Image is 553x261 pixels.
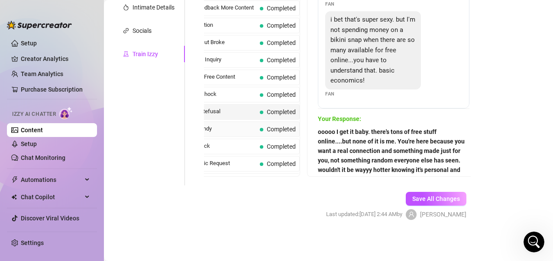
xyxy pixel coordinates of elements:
[175,124,256,133] span: Feeling Spendy
[21,239,44,246] a: Settings
[21,52,90,66] a: Creator Analytics
[325,90,335,98] span: Fan
[21,215,79,222] a: Discover Viral Videos
[267,22,296,29] span: Completed
[21,40,37,47] a: Setup
[7,21,72,29] img: logo-BBDzfeDw.svg
[524,232,544,252] iframe: Intercom live chat
[21,70,63,77] a: Team Analytics
[9,116,165,162] div: Recent messageProfile image for GiselleI guess I need an explanation of what do these levels mean...
[267,5,296,12] span: Completed
[318,128,465,183] strong: ooooo I get it baby. there's tons of free stuff online....but none of it is me. You're here becau...
[420,210,466,219] span: [PERSON_NAME]
[267,57,296,64] span: Completed
[18,137,35,154] img: Profile image for Giselle
[175,90,256,99] span: Sets Price Shock
[408,211,414,217] span: user
[143,203,160,209] span: News
[126,14,143,31] div: Profile image for Nir
[9,129,164,161] div: Profile image for GiselleI guess I need an explanation of what do these levels mean. what's exclu...
[267,143,296,150] span: Completed
[175,38,256,47] span: Interested But Broke
[21,86,83,93] a: Purchase Subscription
[267,74,296,81] span: Completed
[149,14,165,29] div: Close
[326,210,402,219] span: Last updated: [DATE] 2:44 AM by
[21,154,65,161] a: Chat Monitoring
[61,145,85,154] div: • 7h ago
[175,73,256,81] span: Demanding Free Content
[109,14,126,31] img: Profile image for Giselle
[50,203,80,209] span: Messages
[12,110,56,118] span: Izzy AI Chatter
[175,142,256,150] span: Arousal Check
[21,127,43,134] a: Content
[325,0,335,8] span: Fan
[18,124,155,133] div: Recent message
[267,108,296,115] span: Completed
[21,140,37,147] a: Setup
[87,181,130,216] button: Help
[175,3,256,12] span: Positive Feedback More Content
[123,28,129,34] span: link
[130,181,173,216] button: News
[101,203,115,209] span: Help
[93,14,110,31] img: Profile image for Ella
[21,173,82,187] span: Automations
[133,3,175,12] div: Intimate Details
[39,145,59,154] div: Giselle
[11,176,18,183] span: thunderbolt
[123,51,129,57] span: experiment
[17,91,156,105] p: How can we help?
[267,160,296,167] span: Completed
[318,115,361,122] strong: Your Response:
[267,39,296,46] span: Completed
[123,4,129,10] span: fire
[267,126,296,133] span: Completed
[175,21,256,29] span: Broke Rejection
[175,159,256,168] span: First Time Pic Request
[17,61,156,91] p: Hi [PERSON_NAME] 👋
[133,49,158,59] div: Train Izzy
[43,181,87,216] button: Messages
[406,192,466,206] button: Save All Changes
[175,55,256,64] span: VIP Content Inquiry
[21,190,82,204] span: Chat Copilot
[133,26,152,35] div: Socials
[11,194,17,200] img: Chat Copilot
[175,107,256,116] span: Bikini Pics Refusal
[12,203,31,209] span: Home
[330,16,415,84] span: i bet that's super sexy. but I'm not spending money on a bikini snap when there are so many avail...
[412,195,460,202] span: Save All Changes
[17,17,75,29] img: logo
[267,91,296,98] span: Completed
[59,107,73,119] img: AI Chatter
